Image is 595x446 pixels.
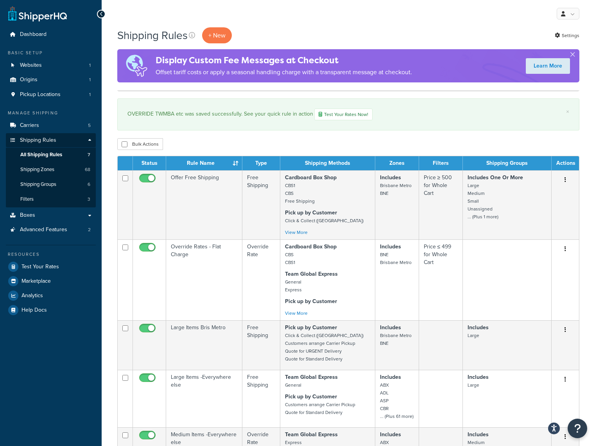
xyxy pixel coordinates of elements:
[6,260,96,274] li: Test Your Rates
[285,373,338,381] strong: Team Global Express
[20,77,38,83] span: Origins
[22,264,59,270] span: Test Your Rates
[6,27,96,42] a: Dashboard
[285,173,337,182] strong: Cardboard Box Shop
[380,430,401,439] strong: Includes
[285,278,302,293] small: General Express
[22,278,51,285] span: Marketplace
[166,370,242,427] td: Large Items -Everywhere else
[242,370,280,427] td: Free Shipping
[6,87,96,102] li: Pickup Locations
[6,223,96,237] li: Advanced Features
[20,137,56,144] span: Shipping Rules
[6,50,96,56] div: Basic Setup
[242,320,280,370] td: Free Shipping
[89,91,91,98] span: 1
[117,49,156,82] img: duties-banner-06bc72dcb5fe05cb3f9472aba00be2ae8eb53ab6f0d8bb03d382ba314ac3c341.png
[89,62,91,69] span: 1
[566,109,569,115] a: ×
[285,251,295,266] small: CBS CBS1
[463,156,552,170] th: Shipping Groups
[468,332,479,339] small: Large
[6,148,96,162] li: All Shipping Rules
[8,6,67,21] a: ShipperHQ Home
[6,118,96,133] li: Carriers
[6,289,96,303] a: Analytics
[20,122,39,129] span: Carriers
[20,91,61,98] span: Pickup Locations
[85,166,90,173] span: 68
[20,62,42,69] span: Websites
[468,173,523,182] strong: Includes One Or More
[285,392,337,401] strong: Pick up by Customer
[380,332,412,347] small: Brisbane Metro BNE
[156,67,412,78] p: Offset tariff costs or apply a seasonal handling charge with a transparent message at checkout.
[88,227,91,233] span: 2
[285,401,355,416] small: Customers arrange Carrier Pickup Quote for Standard Delivery
[6,118,96,133] a: Carriers 5
[6,148,96,162] a: All Shipping Rules 7
[380,251,412,266] small: BNE Brisbane Metro
[468,382,479,389] small: Large
[285,217,364,224] small: Click & Collect ([GEOGRAPHIC_DATA])
[6,87,96,102] a: Pickup Locations 1
[285,382,301,389] small: General
[380,182,412,197] small: Brisbane Metro BNE
[242,156,280,170] th: Type
[285,310,308,317] a: View More
[380,373,401,381] strong: Includes
[568,419,587,438] button: Open Resource Center
[6,162,96,177] li: Shipping Zones
[285,297,337,305] strong: Pick up by Customer
[6,58,96,73] li: Websites
[6,133,96,207] li: Shipping Rules
[20,227,67,233] span: Advanced Features
[166,239,242,320] td: Override Rates - Flat Charge
[20,31,47,38] span: Dashboard
[285,430,338,439] strong: Team Global Express
[285,332,364,362] small: Click & Collect ([GEOGRAPHIC_DATA]) Customers arrange Carrier Pickup Quote for URGENT Delivery Qu...
[6,303,96,317] a: Help Docs
[202,27,232,43] p: + New
[88,196,90,203] span: 3
[6,73,96,87] li: Origins
[242,170,280,239] td: Free Shipping
[6,223,96,237] a: Advanced Features 2
[117,28,188,43] h1: Shipping Rules
[468,430,489,439] strong: Includes
[419,156,463,170] th: Filters
[242,239,280,320] td: Override Rate
[552,156,579,170] th: Actions
[380,173,401,182] strong: Includes
[6,274,96,288] a: Marketplace
[6,58,96,73] a: Websites 1
[133,156,166,170] th: Status
[156,54,412,67] h4: Display Custom Fee Messages at Checkout
[6,192,96,207] a: Filters 3
[20,196,34,203] span: Filters
[468,373,489,381] strong: Includes
[22,307,47,314] span: Help Docs
[88,152,90,158] span: 7
[6,73,96,87] a: Origins 1
[555,30,579,41] a: Settings
[117,138,163,150] button: Bulk Actions
[127,109,569,120] div: OVERRIDE TWMBA etc was saved successfully. See your quick rule in action
[375,156,419,170] th: Zones
[6,177,96,192] li: Shipping Groups
[285,209,337,217] strong: Pick up by Customer
[166,170,242,239] td: Offer Free Shipping
[468,323,489,332] strong: Includes
[88,181,90,188] span: 6
[285,229,308,236] a: View More
[468,439,485,446] small: Medium
[6,208,96,223] a: Boxes
[20,181,56,188] span: Shipping Groups
[6,177,96,192] a: Shipping Groups 6
[280,156,376,170] th: Shipping Methods
[6,251,96,258] div: Resources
